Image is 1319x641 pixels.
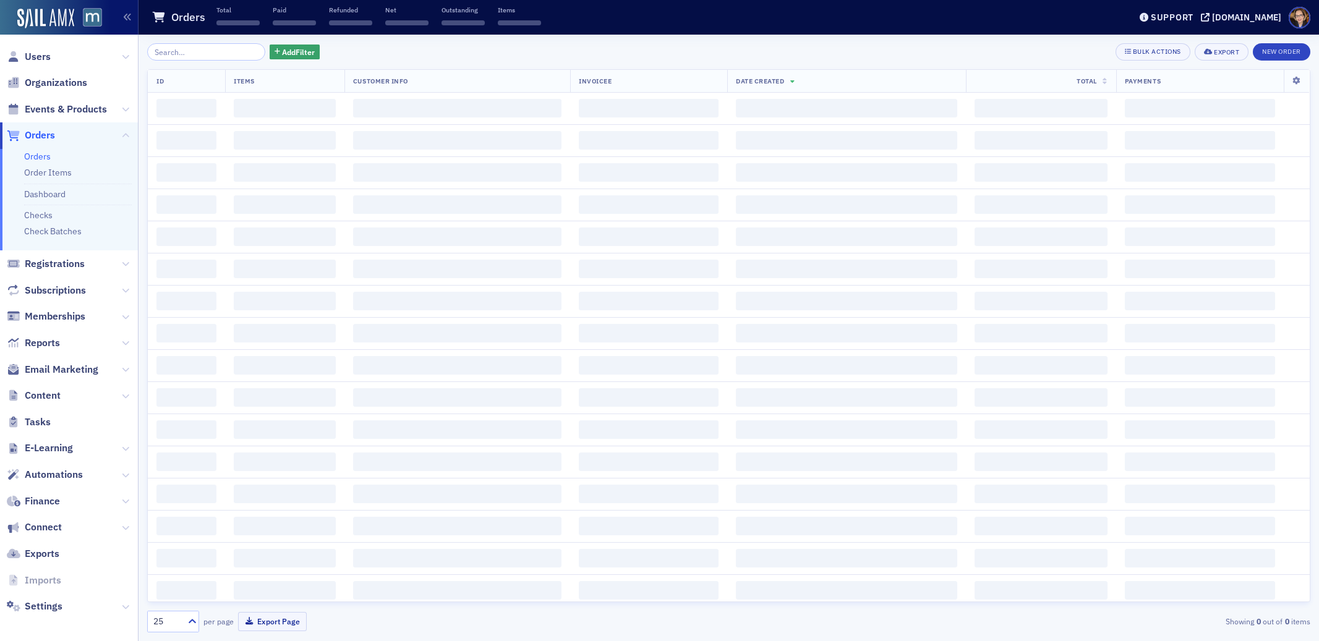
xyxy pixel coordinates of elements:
[1151,12,1193,23] div: Support
[25,547,59,561] span: Exports
[1212,12,1281,23] div: [DOMAIN_NAME]
[736,163,957,182] span: ‌
[736,260,957,278] span: ‌
[975,452,1108,471] span: ‌
[156,99,216,117] span: ‌
[7,257,85,271] a: Registrations
[579,549,719,567] span: ‌
[25,520,62,534] span: Connect
[7,284,86,297] a: Subscriptions
[25,257,85,271] span: Registrations
[156,324,216,342] span: ‌
[975,324,1108,342] span: ‌
[234,549,336,567] span: ‌
[1125,388,1275,407] span: ‌
[1125,324,1275,342] span: ‌
[156,227,216,246] span: ‌
[353,77,408,85] span: Customer Info
[736,581,957,600] span: ‌
[7,441,73,455] a: E-Learning
[975,485,1108,503] span: ‌
[74,8,102,29] a: View Homepage
[353,581,561,600] span: ‌
[25,495,60,508] span: Finance
[975,388,1108,407] span: ‌
[1289,7,1310,28] span: Profile
[442,6,485,14] p: Outstanding
[736,227,957,246] span: ‌
[234,260,336,278] span: ‌
[25,310,85,323] span: Memberships
[353,292,561,310] span: ‌
[736,452,957,471] span: ‌
[1125,420,1275,439] span: ‌
[234,485,336,503] span: ‌
[975,260,1108,278] span: ‌
[234,77,255,85] span: Items
[7,310,85,323] a: Memberships
[1125,292,1275,310] span: ‌
[736,517,957,535] span: ‌
[975,99,1108,117] span: ‌
[273,20,316,25] span: ‌
[25,336,60,350] span: Reports
[975,356,1108,375] span: ‌
[234,581,336,600] span: ‌
[234,227,336,246] span: ‌
[579,581,719,600] span: ‌
[7,468,83,482] a: Automations
[234,131,336,150] span: ‌
[579,324,719,342] span: ‌
[234,292,336,310] span: ‌
[975,517,1108,535] span: ‌
[329,20,372,25] span: ‌
[975,420,1108,439] span: ‌
[385,6,429,14] p: Net
[1253,45,1310,56] a: New Order
[7,129,55,142] a: Orders
[234,324,336,342] span: ‌
[25,103,107,116] span: Events & Products
[153,615,181,628] div: 25
[1077,77,1097,85] span: Total
[975,163,1108,182] span: ‌
[238,612,307,631] button: Export Page
[24,151,51,162] a: Orders
[24,189,66,200] a: Dashboard
[25,363,98,376] span: Email Marketing
[1125,131,1275,150] span: ‌
[234,163,336,182] span: ‌
[234,517,336,535] span: ‌
[1125,77,1161,85] span: Payments
[7,415,51,429] a: Tasks
[1125,99,1275,117] span: ‌
[25,468,83,482] span: Automations
[171,10,205,25] h1: Orders
[156,77,164,85] span: ID
[353,388,561,407] span: ‌
[353,99,561,117] span: ‌
[442,20,485,25] span: ‌
[156,485,216,503] span: ‌
[7,50,51,64] a: Users
[156,517,216,535] span: ‌
[1195,43,1249,61] button: Export
[736,485,957,503] span: ‌
[25,76,87,90] span: Organizations
[156,356,216,375] span: ‌
[736,324,957,342] span: ‌
[1125,356,1275,375] span: ‌
[234,195,336,214] span: ‌
[385,20,429,25] span: ‌
[353,195,561,214] span: ‌
[736,131,957,150] span: ‌
[282,46,315,57] span: Add Filter
[975,227,1108,246] span: ‌
[353,324,561,342] span: ‌
[156,260,216,278] span: ‌
[579,163,719,182] span: ‌
[736,356,957,375] span: ‌
[234,99,336,117] span: ‌
[1125,163,1275,182] span: ‌
[156,131,216,150] span: ‌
